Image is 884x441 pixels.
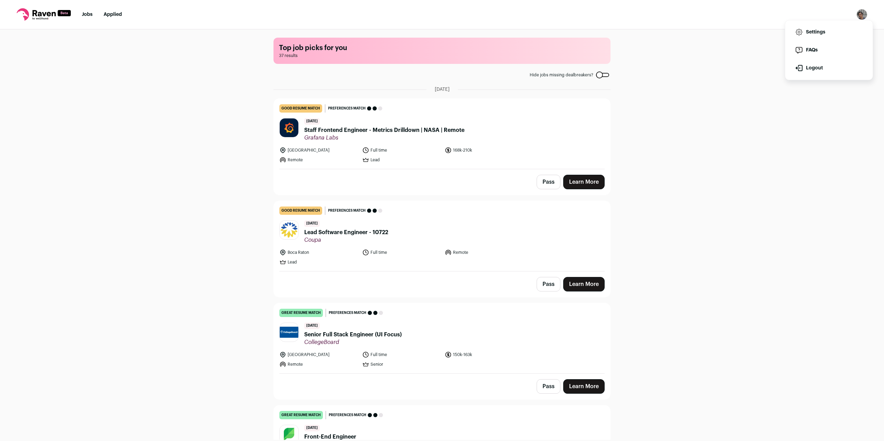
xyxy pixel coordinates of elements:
[537,277,560,291] button: Pass
[304,425,320,431] span: [DATE]
[304,126,464,134] span: Staff Frontend Engineer - Metrics Drilldown | NASA | Remote
[563,175,605,189] a: Learn More
[304,330,402,339] span: Senior Full Stack Engineer (UI Focus)
[274,201,610,271] a: good resume match Preferences match [DATE] Lead Software Engineer - 10722 Coupa Boca Raton Full t...
[280,327,298,338] img: cfb52ba93b836423ba4ae497992f271ff790f3b51a850b980c6490f462c3f813.jpg
[445,351,523,358] li: 150k-163k
[362,361,441,368] li: Senior
[328,105,366,112] span: Preferences match
[279,53,605,58] span: 37 results
[435,86,450,93] span: [DATE]
[279,207,322,215] div: good resume match
[279,249,358,256] li: Boca Raton
[280,221,298,239] img: b28c88f2ca6dec46253c91739524435c7f8fd4754fba2fecebf58849b25578da.jpg
[537,175,560,189] button: Pass
[279,156,358,163] li: Remote
[304,339,402,346] span: CollegeBoard
[791,60,867,76] button: Logout
[279,351,358,358] li: [GEOGRAPHIC_DATA]
[791,42,867,58] a: FAQs
[362,147,441,154] li: Full time
[445,147,523,154] li: 168k-210k
[274,99,610,169] a: good resume match Preferences match [DATE] Staff Frontend Engineer - Metrics Drilldown | NASA | R...
[530,72,593,78] span: Hide jobs missing dealbreakers?
[279,411,323,419] div: great resume match
[304,433,356,441] span: Front-End Engineer
[563,277,605,291] a: Learn More
[304,323,320,329] span: [DATE]
[274,303,610,373] a: great resume match Preferences match [DATE] Senior Full Stack Engineer (UI Focus) CollegeBoard [G...
[279,361,358,368] li: Remote
[82,12,93,17] a: Jobs
[791,24,867,40] a: Settings
[279,43,605,53] h1: Top job picks for you
[304,228,388,237] span: Lead Software Engineer - 10722
[279,147,358,154] li: [GEOGRAPHIC_DATA]
[362,249,441,256] li: Full time
[328,207,366,214] span: Preferences match
[279,259,358,266] li: Lead
[280,118,298,137] img: 21f8108c1379f438a9e437655320112b65e2fa2a1e81b6a9fc793ac4adf17025.jpg
[445,249,523,256] li: Remote
[104,12,122,17] a: Applied
[362,156,441,163] li: Lead
[279,309,323,317] div: great resume match
[304,134,464,141] span: Grafana Labs
[304,118,320,125] span: [DATE]
[563,379,605,394] a: Learn More
[329,412,366,419] span: Preferences match
[856,9,867,20] button: Open dropdown
[279,104,322,113] div: good resume match
[856,9,867,20] img: 9821998-medium_jpg
[304,237,388,243] span: Coupa
[537,379,560,394] button: Pass
[329,309,366,316] span: Preferences match
[362,351,441,358] li: Full time
[304,220,320,227] span: [DATE]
